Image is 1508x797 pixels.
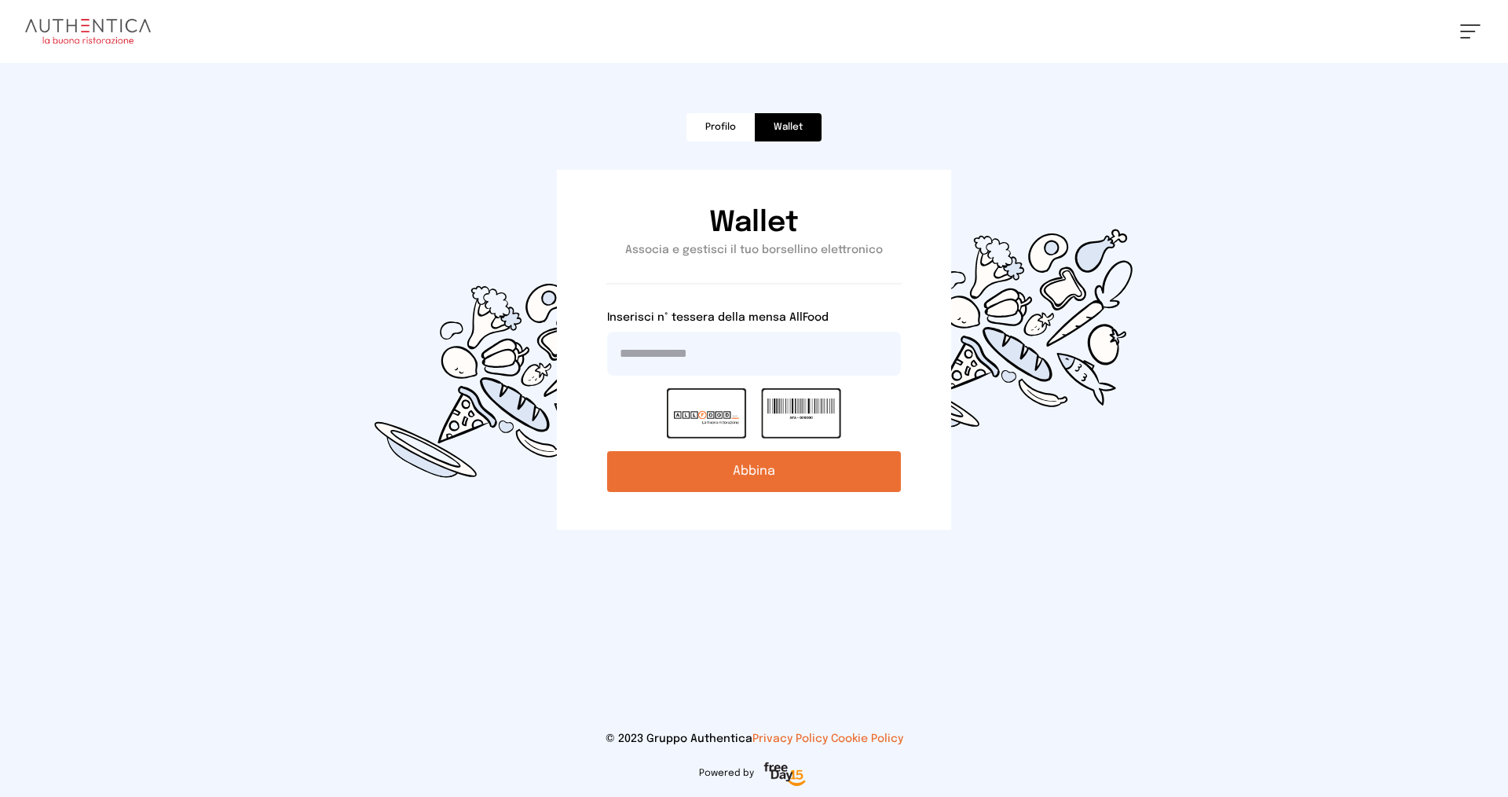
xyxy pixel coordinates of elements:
label: Profilo [686,113,755,141]
h2: Wallet [557,208,950,239]
a: Cookie Policy [831,733,903,744]
img: logo-freeday.3e08031.png [760,759,810,791]
label: Wallet [755,113,822,141]
p: © 2023 Gruppo Authentica [25,731,1483,747]
span: Powered by [699,767,754,780]
p: Associa e gestisci il tuo borsellino elettronico [557,242,950,258]
a: Privacy Policy [752,733,828,744]
button: Abbina [607,451,900,492]
img: tessera.e8b1e2c.png [667,388,841,439]
img: logo.8f33a47.png [25,19,151,44]
label: Inserisci n° tessera della mensa AllFood [607,310,900,325]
